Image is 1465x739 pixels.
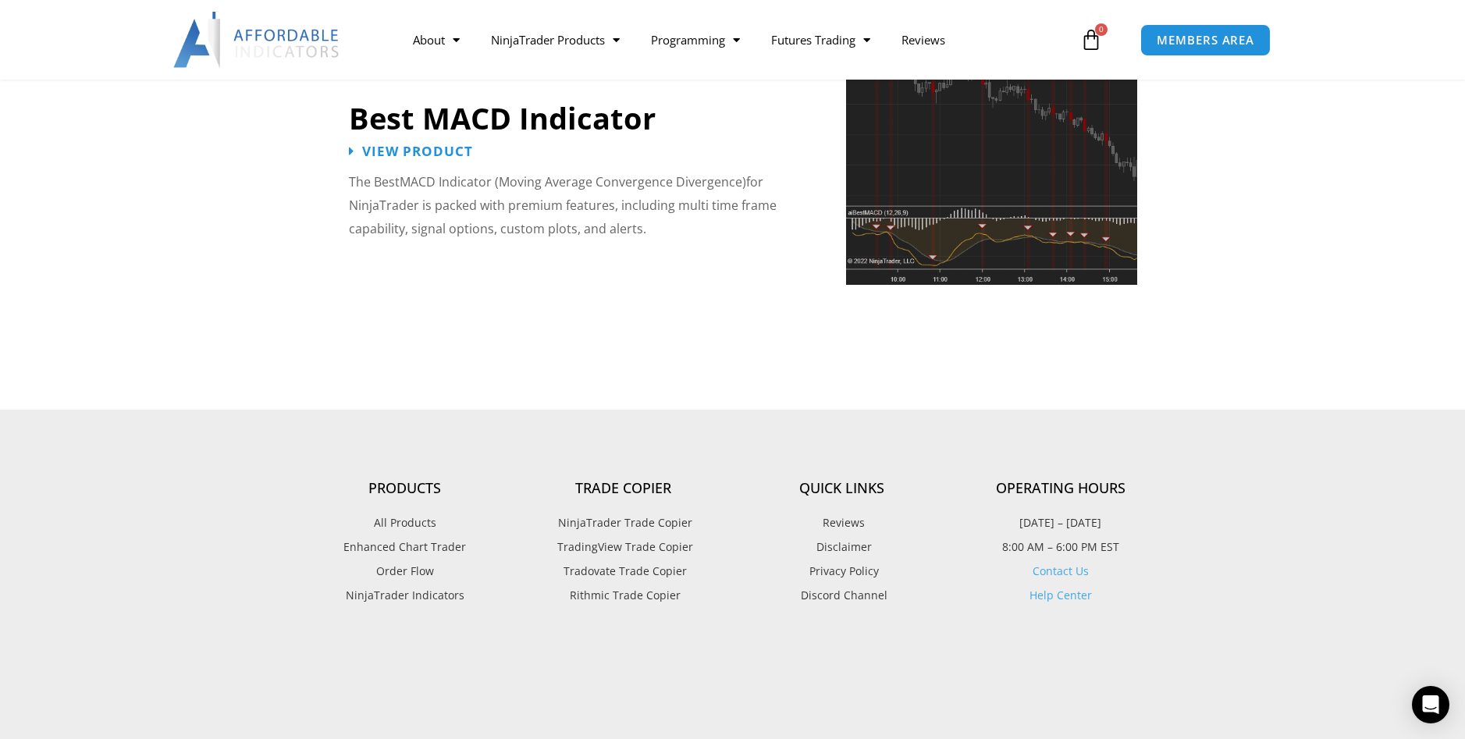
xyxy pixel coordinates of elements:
span: Order Flow [376,561,434,581]
a: All Products [296,513,514,533]
span: Enhanced Chart Trader [343,537,466,557]
a: Reviews [886,22,961,58]
h4: Products [296,480,514,497]
img: LogoAI | Affordable Indicators – NinjaTrader [173,12,341,68]
a: NinjaTrader Indicators [296,585,514,606]
a: Enhanced Chart Trader [296,537,514,557]
span: Disclaimer [813,537,872,557]
a: Best MACD Indicator [349,98,656,138]
a: About [397,22,475,58]
a: Reviews [733,513,951,533]
a: MEMBERS AREA [1140,24,1271,56]
a: 0 [1057,17,1125,62]
span: for NinjaTrader is packed with premium features, including multi time frame capability, signal op... [349,173,777,236]
a: View Product [349,144,473,158]
span: Discord Channel [797,585,887,606]
a: Privacy Policy [733,561,951,581]
img: Best MACD Indicator NinjaTrader | Affordable Indicators – NinjaTrader [846,5,1137,285]
nav: Menu [397,22,1076,58]
a: Programming [635,22,756,58]
h4: Operating Hours [951,480,1170,497]
span: TradingView Trade Copier [553,537,693,557]
a: Tradovate Trade Copier [514,561,733,581]
span: 0 [1095,23,1108,36]
span: Reviews [819,513,865,533]
span: MEMBERS AREA [1157,34,1254,46]
h4: Quick Links [733,480,951,497]
span: Rithmic Trade Copier [566,585,681,606]
span: NinjaTrader Trade Copier [554,513,692,533]
span: All Products [374,513,436,533]
a: Order Flow [296,561,514,581]
span: The Best [349,173,400,190]
h4: Trade Copier [514,480,733,497]
div: Open Intercom Messenger [1412,686,1449,723]
p: [DATE] – [DATE] [951,513,1170,533]
span: Privacy Policy [805,561,879,581]
span: NinjaTrader Indicators [346,585,464,606]
a: Help Center [1029,588,1092,602]
a: NinjaTrader Products [475,22,635,58]
a: Futures Trading [756,22,886,58]
a: Contact Us [1033,563,1089,578]
span: MACD Indicator (Moving Average Convergence Divergence) [400,173,746,190]
span: Tradovate Trade Copier [560,561,687,581]
a: Disclaimer [733,537,951,557]
a: TradingView Trade Copier [514,537,733,557]
a: Rithmic Trade Copier [514,585,733,606]
a: NinjaTrader Trade Copier [514,513,733,533]
a: Discord Channel [733,585,951,606]
p: 8:00 AM – 6:00 PM EST [951,537,1170,557]
span: View Product [362,144,473,158]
